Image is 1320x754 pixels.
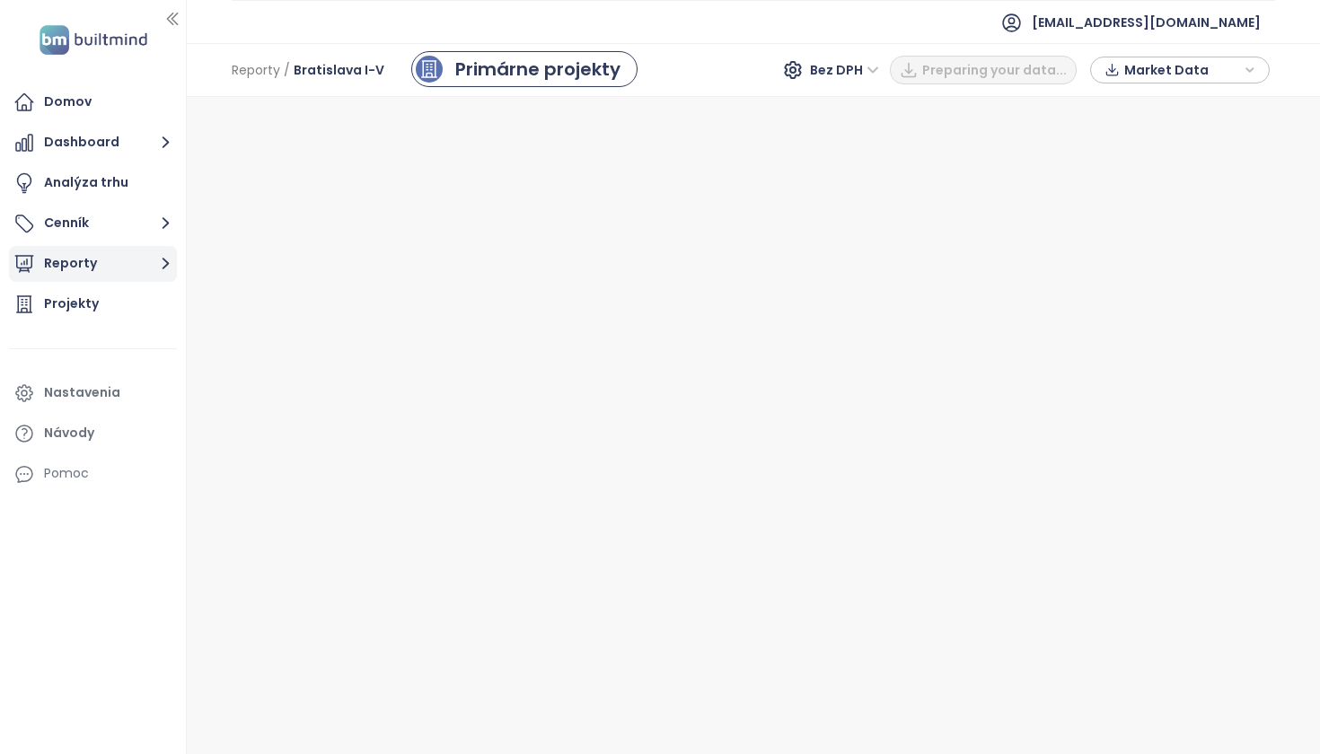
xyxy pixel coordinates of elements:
[44,462,89,485] div: Pomoc
[9,84,177,120] a: Domov
[9,286,177,322] a: Projekty
[1124,57,1240,83] span: Market Data
[1100,57,1260,83] div: button
[294,54,384,86] span: Bratislava I-V
[9,246,177,282] button: Reporty
[9,125,177,161] button: Dashboard
[9,375,177,411] a: Nastavenia
[455,56,620,83] div: Primárne projekty
[284,54,290,86] span: /
[44,422,94,444] div: Návody
[9,456,177,492] div: Pomoc
[34,22,153,58] img: logo
[411,51,638,89] a: primary
[9,165,177,201] a: Analýza trhu
[9,416,177,452] a: Návody
[1032,1,1261,44] span: [EMAIL_ADDRESS][DOMAIN_NAME]
[922,60,1067,80] span: Preparing your data...
[44,293,99,315] div: Projekty
[890,56,1077,84] button: Preparing your data...
[232,54,280,86] span: Reporty
[44,91,92,113] div: Domov
[9,206,177,241] button: Cenník
[44,381,120,404] div: Nastavenia
[44,171,128,194] div: Analýza trhu
[810,57,879,83] span: Bez DPH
